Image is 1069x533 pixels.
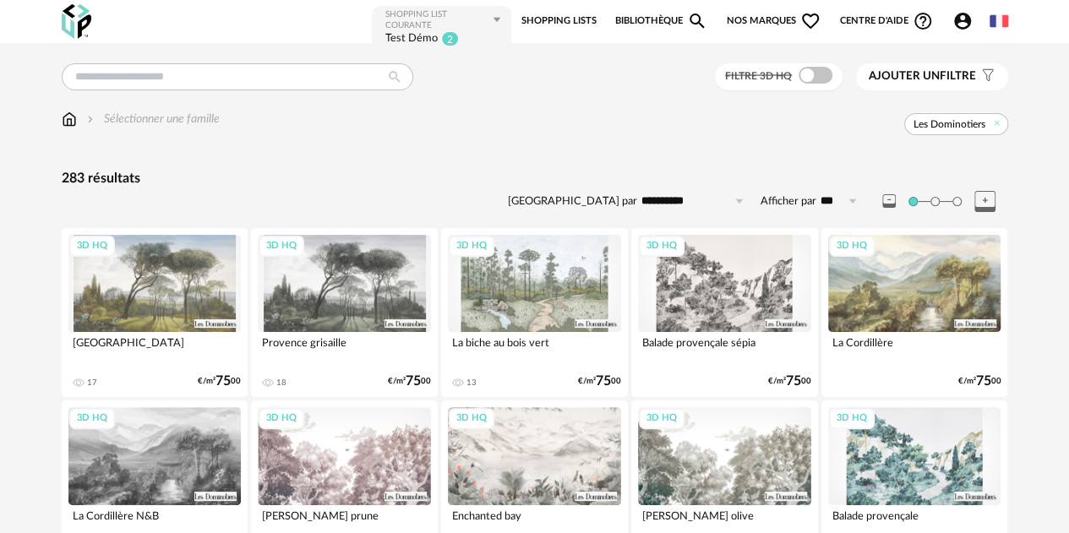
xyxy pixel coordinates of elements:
[69,236,115,257] div: 3D HQ
[615,4,708,38] a: BibliothèqueMagnify icon
[259,236,304,257] div: 3D HQ
[639,408,684,429] div: 3D HQ
[62,111,77,128] img: svg+xml;base64,PHN2ZyB3aWR0aD0iMTYiIGhlaWdodD0iMTciIHZpZXdCb3g9IjAgMCAxNiAxNyIgZmlsbD0ibm9uZSIgeG...
[448,332,621,366] div: La biche au bois vert
[913,11,933,31] span: Help Circle Outline icon
[761,194,816,209] label: Afficher par
[631,228,818,397] a: 3D HQ Balade provençale sépia €/m²7500
[976,69,995,84] span: Filter icon
[84,111,97,128] img: svg+xml;base64,PHN2ZyB3aWR0aD0iMTYiIGhlaWdodD0iMTYiIHZpZXdCb3g9IjAgMCAxNiAxNiIgZmlsbD0ibm9uZSIgeG...
[62,228,248,397] a: 3D HQ [GEOGRAPHIC_DATA] 17 €/m²7500
[725,71,792,81] span: Filtre 3D HQ
[449,236,494,257] div: 3D HQ
[276,378,286,388] div: 18
[388,376,431,387] div: €/m² 00
[914,117,985,131] span: Les Dominotiers
[215,376,231,387] span: 75
[198,376,241,387] div: €/m² 00
[596,376,611,387] span: 75
[957,376,1001,387] div: €/m² 00
[975,376,990,387] span: 75
[869,69,976,84] span: filtre
[768,376,811,387] div: €/m² 00
[84,111,220,128] div: Sélectionner une famille
[828,332,1001,366] div: La Cordillère
[786,376,801,387] span: 75
[406,376,421,387] span: 75
[258,332,431,366] div: Provence grisaille
[441,228,628,397] a: 3D HQ La biche au bois vert 13 €/m²7500
[68,332,242,366] div: [GEOGRAPHIC_DATA]
[829,408,875,429] div: 3D HQ
[952,11,980,31] span: Account Circle icon
[638,332,811,366] div: Balade provençale sépia
[69,408,115,429] div: 3D HQ
[62,4,91,39] img: OXP
[259,408,304,429] div: 3D HQ
[687,11,707,31] span: Magnify icon
[385,9,491,31] div: Shopping List courante
[727,4,821,38] span: Nos marques
[578,376,621,387] div: €/m² 00
[441,31,459,46] sup: 2
[952,11,973,31] span: Account Circle icon
[62,170,1008,188] div: 283 résultats
[639,236,684,257] div: 3D HQ
[385,31,438,47] div: Test Démo
[840,11,934,31] span: Centre d'aideHelp Circle Outline icon
[466,378,477,388] div: 13
[829,236,875,257] div: 3D HQ
[521,4,596,38] a: Shopping Lists
[821,228,1008,397] a: 3D HQ La Cordillère €/m²7500
[800,11,821,31] span: Heart Outline icon
[449,408,494,429] div: 3D HQ
[508,194,637,209] label: [GEOGRAPHIC_DATA] par
[990,12,1008,30] img: fr
[87,378,97,388] div: 17
[856,63,1008,90] button: Ajouter unfiltre Filter icon
[251,228,438,397] a: 3D HQ Provence grisaille 18 €/m²7500
[869,70,940,82] span: Ajouter un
